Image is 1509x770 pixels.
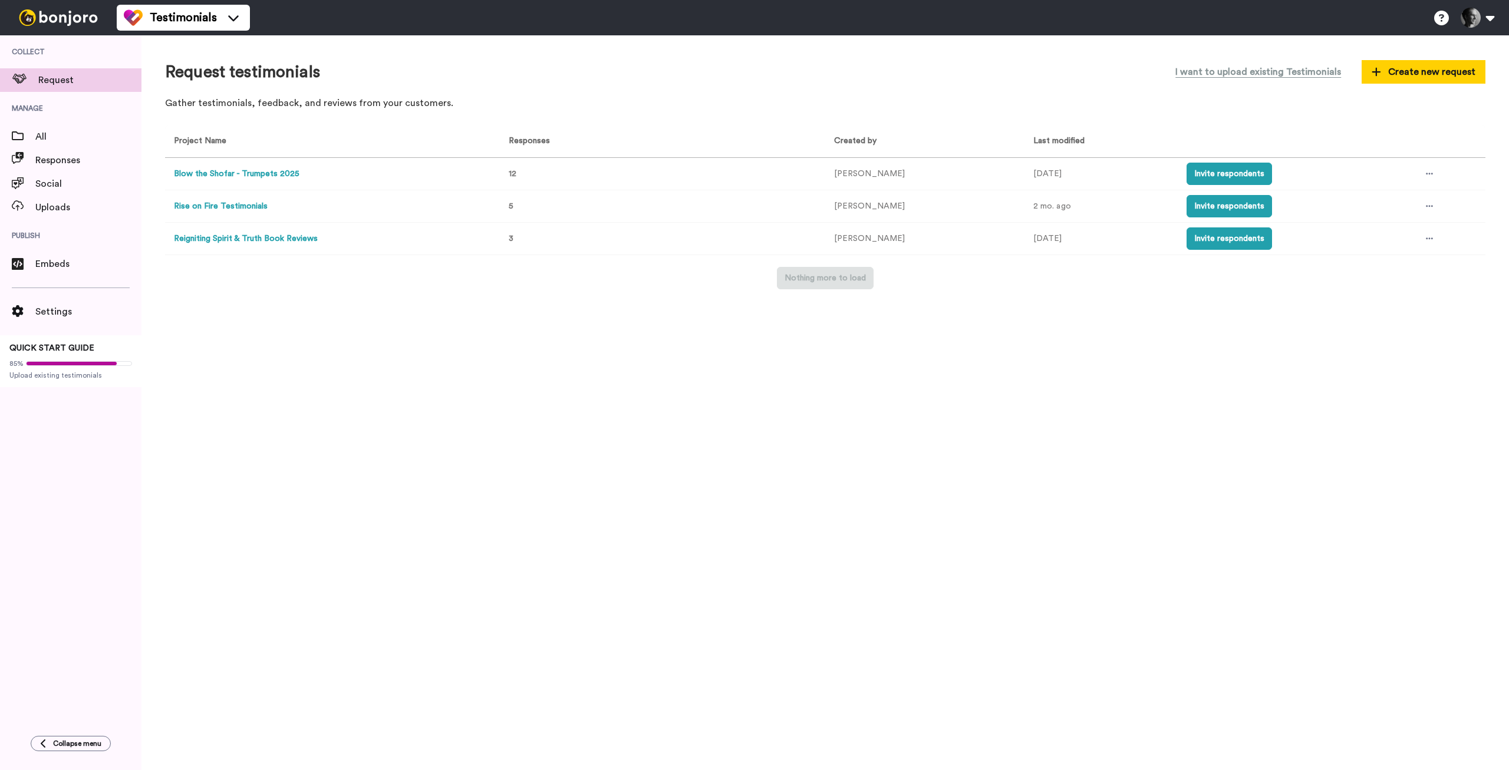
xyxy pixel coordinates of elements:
[9,344,94,352] span: QUICK START GUIDE
[825,190,1024,223] td: [PERSON_NAME]
[174,200,268,213] button: Rise on Fire Testimonials
[509,234,513,243] span: 3
[150,9,217,26] span: Testimonials
[509,202,513,210] span: 5
[504,137,550,145] span: Responses
[777,267,874,289] button: Nothing more to load
[825,223,1024,255] td: [PERSON_NAME]
[35,200,141,214] span: Uploads
[1167,59,1350,85] button: I want to upload existing Testimonials
[1187,195,1272,217] button: Invite respondents
[9,371,132,380] span: Upload existing testimonials
[165,125,495,158] th: Project Name
[825,125,1024,158] th: Created by
[174,168,299,180] button: Blow the Shofar - Trumpets 2025
[1024,223,1178,255] td: [DATE]
[1024,125,1178,158] th: Last modified
[9,359,24,368] span: 85%
[1187,163,1272,185] button: Invite respondents
[1024,190,1178,223] td: 2 mo. ago
[509,170,516,178] span: 12
[174,233,318,245] button: Reigniting Spirit & Truth Book Reviews
[35,305,141,319] span: Settings
[825,158,1024,190] td: [PERSON_NAME]
[1187,227,1272,250] button: Invite respondents
[124,8,143,27] img: tm-color.svg
[35,153,141,167] span: Responses
[31,736,111,751] button: Collapse menu
[35,257,141,271] span: Embeds
[1175,65,1341,79] span: I want to upload existing Testimonials
[1024,158,1178,190] td: [DATE]
[165,63,320,81] h1: Request testimonials
[14,9,103,26] img: bj-logo-header-white.svg
[1372,65,1475,79] span: Create new request
[165,97,1485,110] p: Gather testimonials, feedback, and reviews from your customers.
[38,73,141,87] span: Request
[1362,60,1485,84] button: Create new request
[35,130,141,144] span: All
[35,177,141,191] span: Social
[53,739,101,748] span: Collapse menu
